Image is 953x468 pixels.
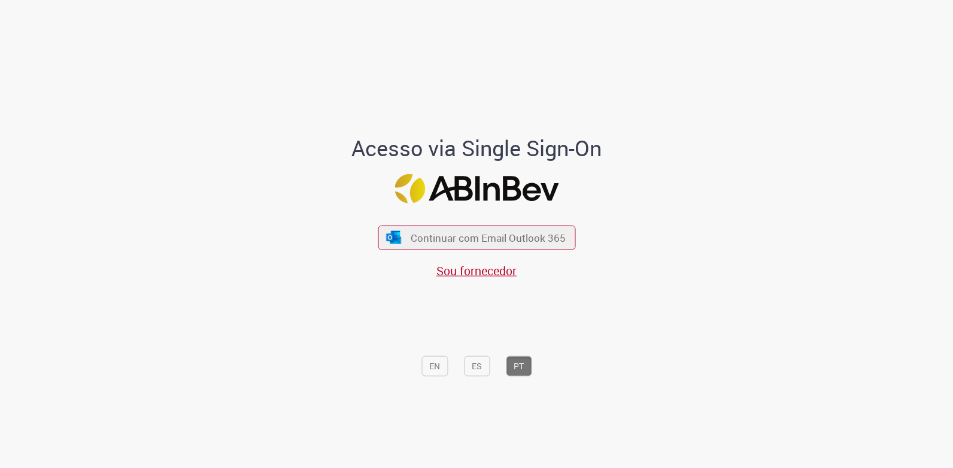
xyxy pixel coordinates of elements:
a: Sou fornecedor [436,263,517,279]
button: PT [506,356,532,376]
button: ícone Azure/Microsoft 360 Continuar com Email Outlook 365 [378,225,575,250]
span: Continuar com Email Outlook 365 [411,231,566,245]
button: ES [464,356,490,376]
button: EN [421,356,448,376]
img: ícone Azure/Microsoft 360 [386,231,402,244]
h1: Acesso via Single Sign-On [311,136,643,160]
img: Logo ABInBev [394,174,559,203]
